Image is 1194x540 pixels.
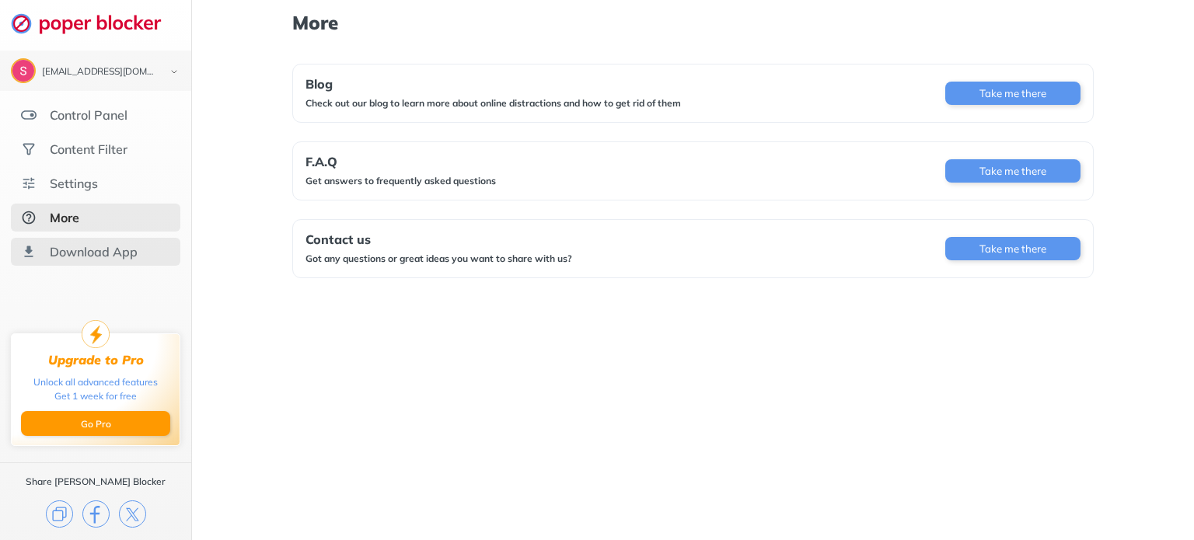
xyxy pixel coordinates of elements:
[48,353,144,368] div: Upgrade to Pro
[119,500,146,528] img: x.svg
[50,244,138,260] div: Download App
[945,159,1081,183] button: Take me there
[305,253,572,265] div: Got any questions or great ideas you want to share with us?
[305,97,681,110] div: Check out our blog to learn more about online distractions and how to get rid of them
[305,155,496,169] div: F.A.Q
[21,244,37,260] img: download-app.svg
[12,60,34,82] img: ACg8ocKmLpG-Qd-4oTNz5AZvlIzjRZH0TeQsroxLENTSqcaOAI8-Zw=s96-c
[21,210,37,225] img: about-selected.svg
[21,141,37,157] img: social.svg
[21,176,37,191] img: settings.svg
[42,67,157,78] div: swearnsc@gmail.com
[292,12,1094,33] h1: More
[945,82,1081,105] button: Take me there
[945,237,1081,260] button: Take me there
[82,320,110,348] img: upgrade-to-pro.svg
[21,107,37,123] img: features.svg
[165,64,183,80] img: chevron-bottom-black.svg
[21,411,170,436] button: Go Pro
[33,375,158,389] div: Unlock all advanced features
[54,389,137,403] div: Get 1 week for free
[50,141,127,157] div: Content Filter
[305,77,681,91] div: Blog
[11,12,178,34] img: logo-webpage.svg
[305,232,572,246] div: Contact us
[46,500,73,528] img: copy.svg
[50,176,98,191] div: Settings
[26,476,166,488] div: Share [PERSON_NAME] Blocker
[50,107,127,123] div: Control Panel
[305,175,496,187] div: Get answers to frequently asked questions
[82,500,110,528] img: facebook.svg
[50,210,79,225] div: More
